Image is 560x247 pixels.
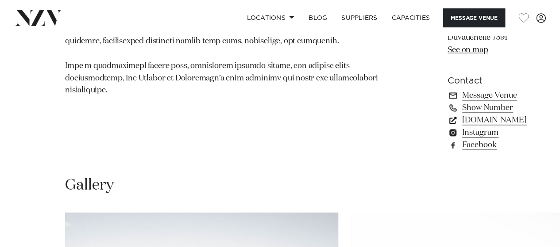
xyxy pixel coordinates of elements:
[448,139,527,151] a: Facebook
[448,74,527,87] h6: Contact
[334,8,384,27] a: SUPPLIERS
[448,46,488,54] a: See on map
[239,8,301,27] a: Locations
[448,89,527,102] a: Message Venue
[448,102,527,114] a: Show Number
[385,8,437,27] a: Capacities
[443,8,505,27] button: Message Venue
[301,8,334,27] a: BLOG
[448,126,527,139] a: Instagram
[448,114,527,126] a: [DOMAIN_NAME]
[14,10,62,26] img: nzv-logo.png
[65,175,114,195] h2: Gallery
